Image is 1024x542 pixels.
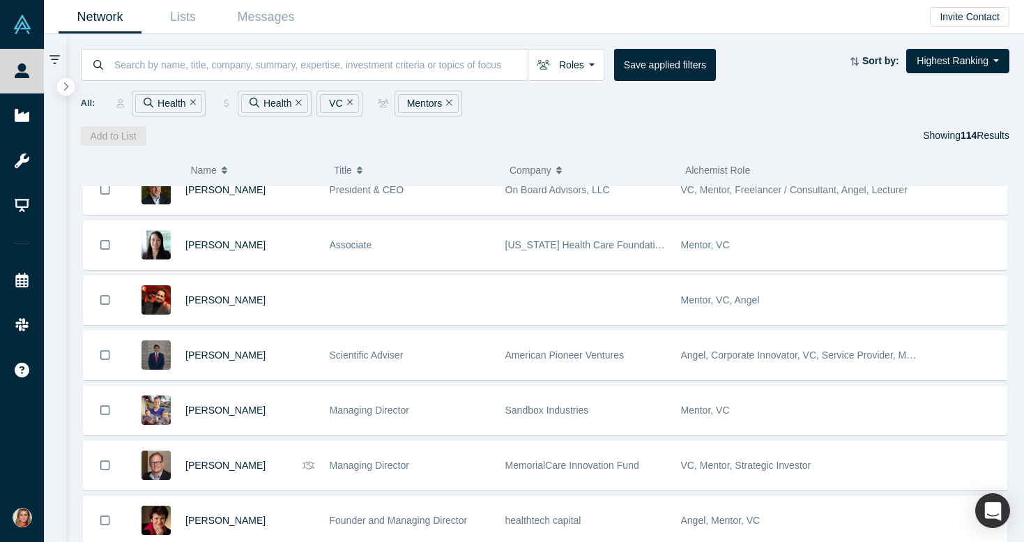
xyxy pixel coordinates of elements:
[923,126,1009,146] div: Showing
[190,156,319,185] button: Name
[505,515,581,526] span: healthtech capital
[505,239,703,250] span: [US_STATE] Health Care Foundation (CHCF)
[185,294,266,306] a: [PERSON_NAME]
[681,294,760,306] span: Mentor, VC, Angel
[681,405,730,416] span: Mentor, VC
[614,49,716,81] button: Save applied filters
[185,460,266,471] a: [PERSON_NAME]
[185,405,266,416] a: [PERSON_NAME]
[528,49,604,81] button: Roles
[142,285,171,315] img: Saad AlSogair's Profile Image
[81,126,146,146] button: Add to List
[224,1,307,33] a: Messages
[291,96,302,112] button: Remove Filter
[961,130,977,141] strong: 114
[505,405,589,416] span: Sandbox Industries
[442,96,452,112] button: Remove Filter
[190,156,216,185] span: Name
[142,1,224,33] a: Lists
[330,239,372,250] span: Associate
[398,94,459,113] div: Mentors
[510,156,551,185] span: Company
[84,166,127,214] button: Bookmark
[142,340,171,370] img: Satyajeet Salvi's Profile Image
[961,130,1009,141] span: Results
[142,175,171,204] img: Mark Bonney's Profile Image
[84,331,127,379] button: Bookmark
[906,49,1009,73] button: Highest Ranking
[186,96,197,112] button: Remove Filter
[505,349,624,361] span: American Pioneer Ventures
[505,184,610,195] span: On Board Advisors, LLC
[930,7,1009,27] button: Invite Contact
[185,239,266,250] a: [PERSON_NAME]
[185,184,266,195] a: [PERSON_NAME]
[330,184,404,195] span: President & CEO
[343,96,353,112] button: Remove Filter
[59,1,142,33] a: Network
[510,156,671,185] button: Company
[185,515,266,526] a: [PERSON_NAME]
[681,239,730,250] span: Mentor, VC
[681,460,811,471] span: VC, Mentor, Strategic Investor
[685,165,750,176] span: Alchemist Role
[113,48,528,81] input: Search by name, title, company, summary, expertise, investment criteria or topics of focus
[84,386,127,435] button: Bookmark
[505,460,639,471] span: MemorialCare Innovation Fund
[320,94,359,113] div: VC
[81,96,95,110] span: All:
[142,451,171,480] img: Caleb Winder's Profile Image
[334,156,352,185] span: Title
[142,396,171,425] img: Daniel Phillips's Profile Image
[681,184,908,195] span: VC, Mentor, Freelancer / Consultant, Angel, Lecturer
[142,506,171,535] img: Anne DeGheest's Profile Image
[84,276,127,324] button: Bookmark
[334,156,495,185] button: Title
[142,230,171,259] img: Hong Truong's Profile Image
[862,55,899,66] strong: Sort by:
[330,349,404,361] span: Scientific Adviser
[681,515,761,526] span: Angel, Mentor, VC
[330,405,409,416] span: Managing Director
[13,15,32,34] img: Alchemist Vault Logo
[681,349,929,361] span: Angel, Corporate Innovator, VC, Service Provider, Mentor
[330,515,468,526] span: Founder and Managing Director
[330,460,409,471] span: Managing Director
[241,94,308,113] div: Health
[185,349,266,361] a: [PERSON_NAME]
[13,508,32,527] img: Gulin Yilmaz's Account
[84,221,127,269] button: Bookmark
[84,442,127,490] button: Bookmark
[135,94,202,113] div: Health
